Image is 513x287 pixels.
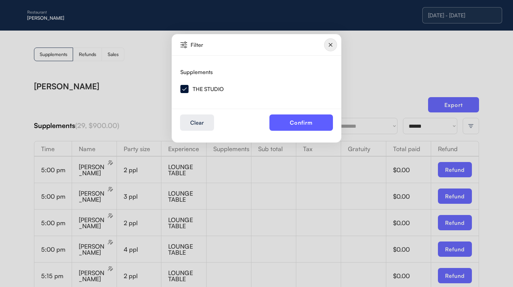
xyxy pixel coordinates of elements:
[180,41,187,48] img: Vector%20%2835%29.svg
[191,42,241,48] div: Filter
[269,114,333,131] button: Confirm
[193,86,224,92] div: THE STUDIO
[180,85,189,93] img: Group%20266.svg
[180,114,214,131] button: Clear
[324,38,337,51] img: Group%2010124643.svg
[180,69,213,75] div: Supplements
